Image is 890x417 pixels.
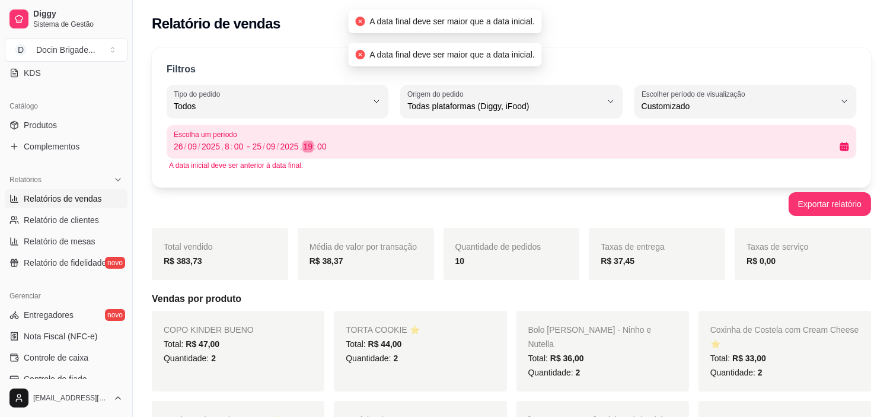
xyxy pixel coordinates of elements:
[5,370,127,389] a: Controle de fiado
[455,242,541,252] span: Quantidade de pedidos
[642,100,835,112] span: Customizado
[15,44,27,56] span: D
[5,327,127,346] a: Nota Fiscal (NFC-e)
[24,352,88,364] span: Controle de caixa
[174,100,367,112] span: Todos
[9,175,42,184] span: Relatórios
[211,354,216,363] span: 2
[368,339,402,349] span: R$ 44,00
[710,368,763,377] span: Quantidade:
[835,137,854,156] button: Calendário
[197,141,202,152] div: /
[355,17,365,26] span: close-circle
[369,17,535,26] span: A data final deve ser maior que a data inicial.
[186,339,219,349] span: R$ 47,00
[167,62,196,77] p: Filtros
[346,339,401,349] span: Total:
[355,50,365,59] span: close-circle
[302,141,314,152] div: hora, Data final,
[5,63,127,82] a: KDS
[747,242,808,252] span: Taxas de serviço
[299,141,304,152] div: ,
[528,354,584,363] span: Total:
[24,141,79,152] span: Complementos
[5,38,127,62] button: Select a team
[576,368,580,377] span: 2
[346,325,419,335] span: TORTA COOKIE ⭐️
[152,14,280,33] h2: Relatório de vendas
[229,141,234,152] div: :
[233,141,245,152] div: minuto, Data inicial,
[455,256,465,266] strong: 10
[312,141,317,152] div: :
[5,305,127,324] a: Entregadoresnovo
[220,141,225,152] div: ,
[36,44,95,56] div: Docin Brigade ...
[224,141,231,152] div: hora, Data inicial,
[5,232,127,251] a: Relatório de mesas
[5,97,127,116] div: Catálogo
[200,141,221,152] div: ano, Data inicial,
[173,141,184,152] div: dia, Data inicial,
[169,161,854,170] div: A data inicial deve ser anterior à data final.
[310,256,343,266] strong: R$ 38,37
[265,141,277,152] div: mês, Data final,
[251,141,263,152] div: dia, Data final,
[186,141,198,152] div: mês, Data inicial,
[393,354,398,363] span: 2
[33,20,123,29] span: Sistema de Gestão
[400,85,622,118] button: Origem do pedidoTodas plataformas (Diggy, iFood)
[152,292,871,306] h5: Vendas por produto
[550,354,584,363] span: R$ 36,00
[164,242,213,252] span: Total vendido
[164,354,216,363] span: Quantidade:
[5,384,127,412] button: [EMAIL_ADDRESS][DOMAIN_NAME]
[5,5,127,33] a: DiggySistema de Gestão
[407,100,601,112] span: Todas plataformas (Diggy, iFood)
[24,373,87,385] span: Controle de fiado
[642,89,749,99] label: Escolher período de visualização
[174,89,224,99] label: Tipo do pedido
[24,119,57,131] span: Produtos
[310,242,417,252] span: Média de valor por transação
[24,193,102,205] span: Relatórios de vendas
[732,354,766,363] span: R$ 33,00
[24,235,95,247] span: Relatório de mesas
[634,85,856,118] button: Escolher período de visualizaçãoCustomizado
[24,257,106,269] span: Relatório de fidelidade
[5,287,127,305] div: Gerenciar
[24,67,41,79] span: KDS
[174,139,244,154] div: Data inicial
[24,214,99,226] span: Relatório de clientes
[24,330,97,342] span: Nota Fiscal (NFC-e)
[164,325,254,335] span: COPO KINDER BUENO
[528,325,652,349] span: Bolo [PERSON_NAME] - Ninho e Nutella
[407,89,467,99] label: Origem do pedido
[5,253,127,272] a: Relatório de fidelidadenovo
[276,141,280,152] div: /
[253,139,830,154] div: Data final
[164,339,219,349] span: Total:
[5,189,127,208] a: Relatórios de vendas
[279,141,300,152] div: ano, Data final,
[346,354,398,363] span: Quantidade:
[710,354,766,363] span: Total:
[167,85,388,118] button: Tipo do pedidoTodos
[5,116,127,135] a: Produtos
[247,139,250,154] span: -
[33,393,109,403] span: [EMAIL_ADDRESS][DOMAIN_NAME]
[5,348,127,367] a: Controle de caixa
[316,141,328,152] div: minuto, Data final,
[164,256,202,266] strong: R$ 383,73
[174,130,849,139] span: Escolha um período
[5,137,127,156] a: Complementos
[601,256,634,266] strong: R$ 37,45
[183,141,188,152] div: /
[261,141,266,152] div: /
[758,368,763,377] span: 2
[33,9,123,20] span: Diggy
[710,325,859,349] span: Coxinha de Costela com Cream Cheese ⭐️
[601,242,664,252] span: Taxas de entrega
[747,256,776,266] strong: R$ 0,00
[369,50,535,59] span: A data final deve ser maior que a data inicial.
